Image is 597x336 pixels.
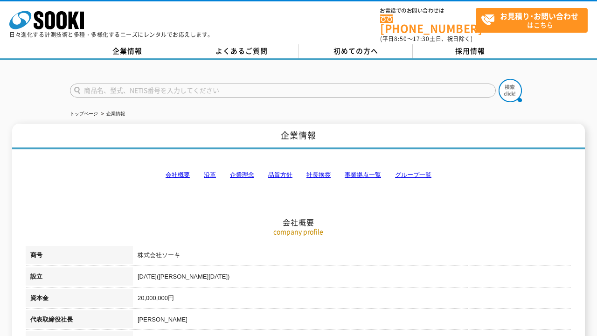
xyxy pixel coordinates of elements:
[166,171,190,178] a: 会社概要
[500,10,578,21] strong: お見積り･お問い合わせ
[395,171,431,178] a: グループ一覧
[499,79,522,102] img: btn_search.png
[12,124,585,149] h1: 企業情報
[380,14,476,34] a: [PHONE_NUMBER]
[133,267,571,289] td: [DATE]([PERSON_NAME][DATE])
[26,124,571,227] h2: 会社概要
[70,111,98,116] a: トップページ
[476,8,588,33] a: お見積り･お問い合わせはこちら
[230,171,254,178] a: 企業理念
[345,171,381,178] a: 事業拠点一覧
[204,171,216,178] a: 沿革
[413,44,527,58] a: 採用情報
[26,227,571,237] p: company profile
[481,8,587,32] span: はこちら
[133,246,571,267] td: 株式会社ソーキ
[9,32,214,37] p: 日々進化する計測技術と多種・多様化するニーズにレンタルでお応えします。
[70,84,496,98] input: 商品名、型式、NETIS番号を入力してください
[70,44,184,58] a: 企業情報
[413,35,430,43] span: 17:30
[298,44,413,58] a: 初めての方へ
[26,289,133,310] th: 資本金
[133,289,571,310] td: 20,000,000円
[26,267,133,289] th: 設立
[26,310,133,332] th: 代表取締役社長
[133,310,571,332] td: [PERSON_NAME]
[184,44,298,58] a: よくあるご質問
[394,35,407,43] span: 8:50
[306,171,331,178] a: 社長挨拶
[268,171,292,178] a: 品質方針
[333,46,378,56] span: 初めての方へ
[26,246,133,267] th: 商号
[380,8,476,14] span: お電話でのお問い合わせは
[99,109,125,119] li: 企業情報
[380,35,472,43] span: (平日 ～ 土日、祝日除く)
